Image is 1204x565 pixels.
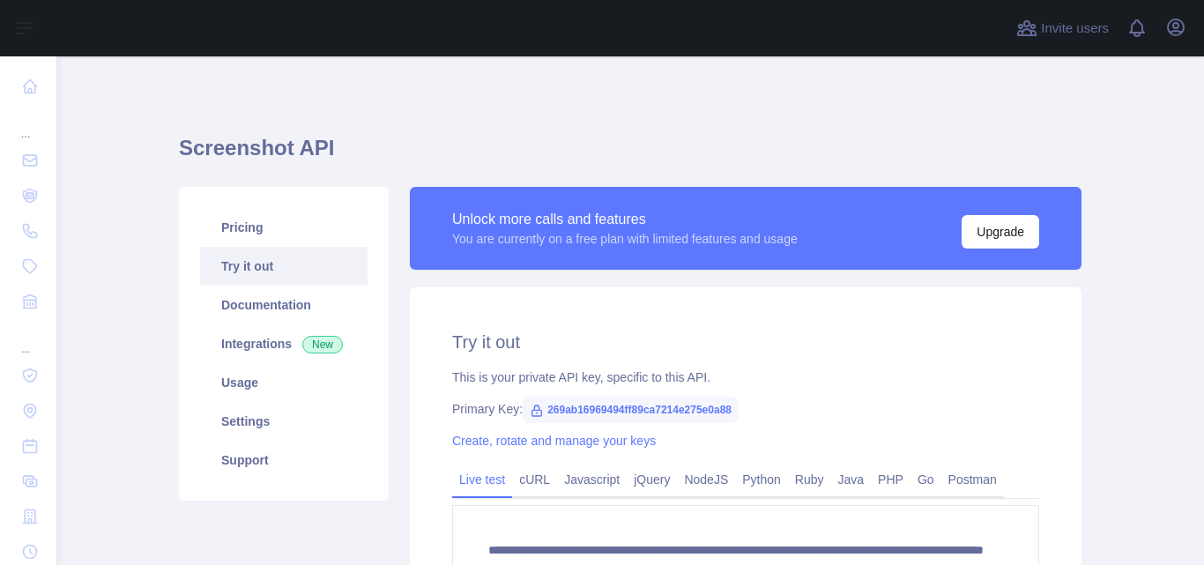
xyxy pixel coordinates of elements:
[1013,14,1112,42] button: Invite users
[962,215,1039,249] button: Upgrade
[302,336,343,353] span: New
[452,400,1039,418] div: Primary Key:
[941,465,1004,494] a: Postman
[735,465,788,494] a: Python
[179,134,1081,176] h1: Screenshot API
[200,441,368,480] a: Support
[14,106,42,141] div: ...
[452,434,656,448] a: Create, rotate and manage your keys
[557,465,627,494] a: Javascript
[452,209,798,230] div: Unlock more calls and features
[523,397,739,423] span: 269ab16969494ff89ca7214e275e0a88
[200,286,368,324] a: Documentation
[788,465,831,494] a: Ruby
[200,363,368,402] a: Usage
[200,208,368,247] a: Pricing
[14,321,42,356] div: ...
[1041,19,1109,39] span: Invite users
[452,465,512,494] a: Live test
[200,324,368,363] a: Integrations New
[452,330,1039,354] h2: Try it out
[200,402,368,441] a: Settings
[200,247,368,286] a: Try it out
[452,368,1039,386] div: This is your private API key, specific to this API.
[831,465,872,494] a: Java
[677,465,735,494] a: NodeJS
[910,465,941,494] a: Go
[452,230,798,248] div: You are currently on a free plan with limited features and usage
[512,465,557,494] a: cURL
[871,465,910,494] a: PHP
[627,465,677,494] a: jQuery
